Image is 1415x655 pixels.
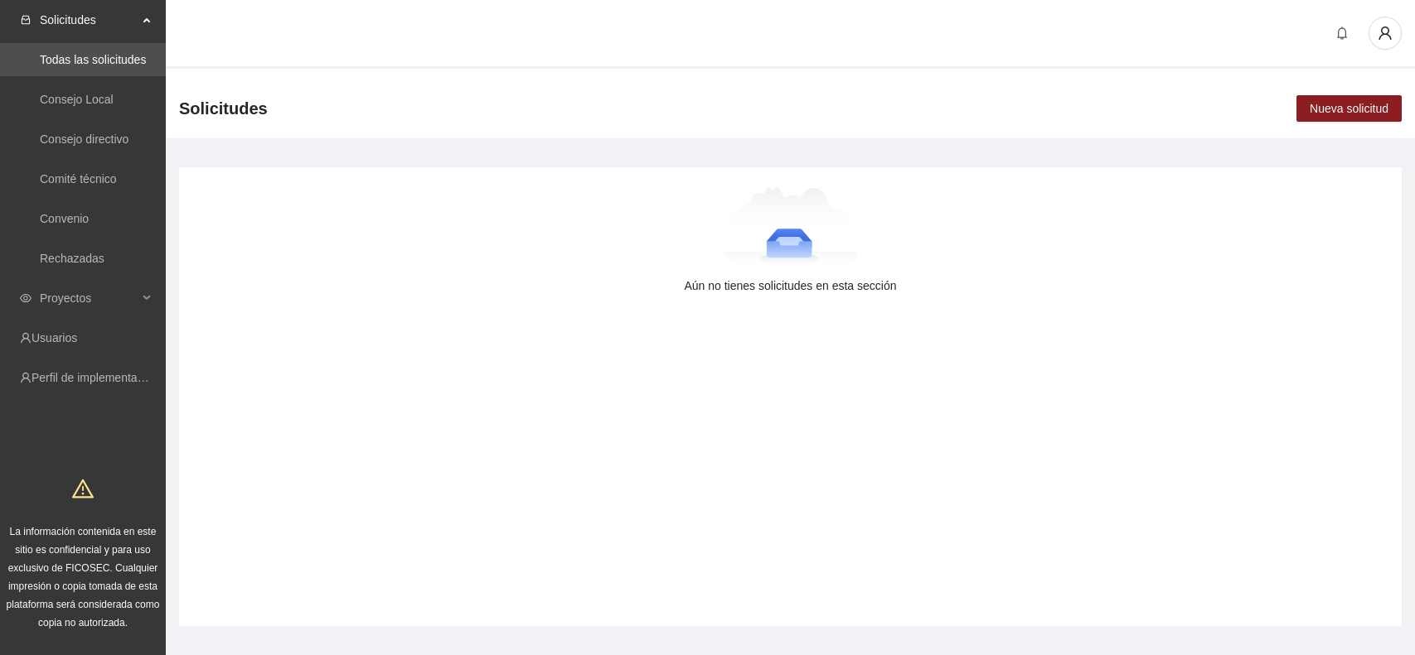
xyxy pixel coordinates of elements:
[20,14,31,26] span: inbox
[723,187,858,270] img: Aún no tienes solicitudes en esta sección
[31,371,161,384] a: Perfil de implementadora
[1369,26,1401,41] span: user
[1310,99,1388,118] span: Nueva solicitud
[179,95,268,122] span: Solicitudes
[1329,20,1355,46] button: bell
[20,292,31,304] span: eye
[7,526,160,629] span: La información contenida en este sitio es confidencial y para uso exclusivo de FICOSEC. Cualquier...
[206,277,1375,295] div: Aún no tienes solicitudes en esta sección
[40,132,128,146] a: Consejo directivo
[1330,26,1354,40] span: bell
[1369,17,1402,50] button: user
[40,282,138,315] span: Proyectos
[40,93,114,106] a: Consejo Local
[31,331,77,344] a: Usuarios
[40,3,138,36] span: Solicitudes
[40,172,117,185] a: Comité técnico
[1296,95,1402,122] button: Nueva solicitud
[40,53,146,66] a: Todas las solicitudes
[40,252,104,265] a: Rechazadas
[40,212,89,225] a: Convenio
[72,478,94,499] span: warning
